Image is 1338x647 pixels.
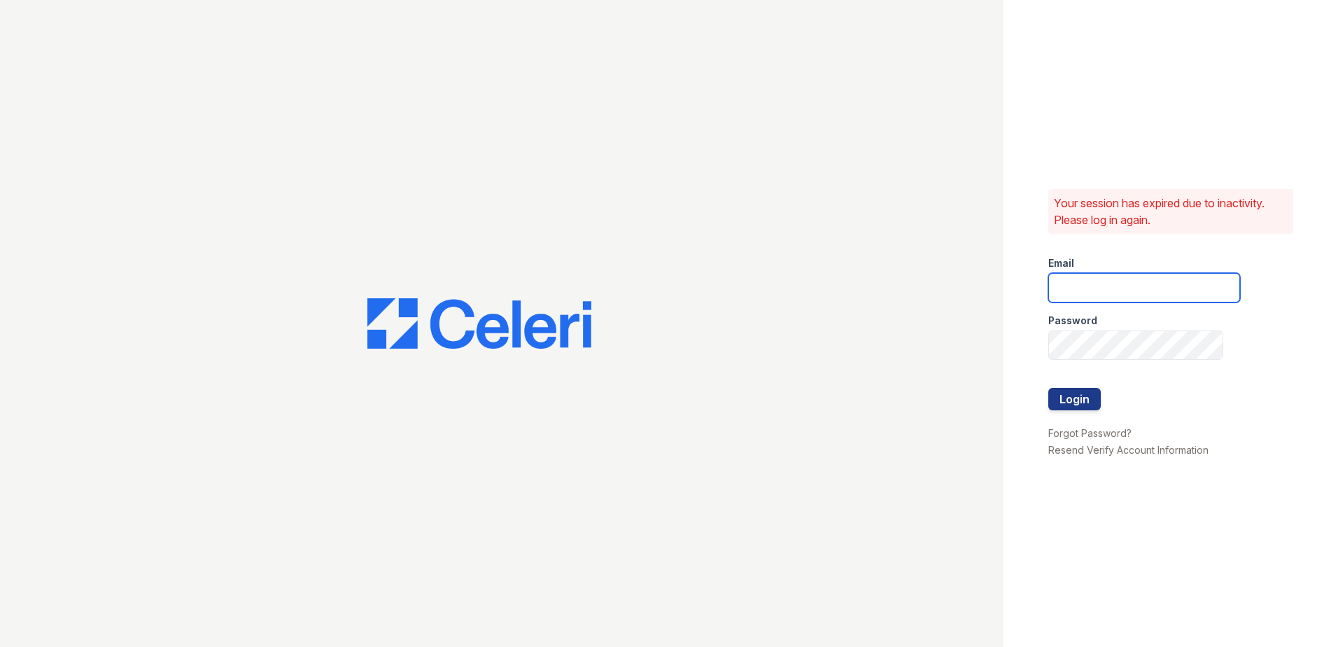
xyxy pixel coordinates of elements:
label: Password [1048,314,1097,328]
img: CE_Logo_Blue-a8612792a0a2168367f1c8372b55b34899dd931a85d93a1a3d3e32e68fde9ad4.png [367,298,591,349]
a: Resend Verify Account Information [1048,444,1209,456]
p: Your session has expired due to inactivity. Please log in again. [1054,195,1288,228]
label: Email [1048,256,1074,270]
a: Forgot Password? [1048,427,1132,439]
button: Login [1048,388,1101,410]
